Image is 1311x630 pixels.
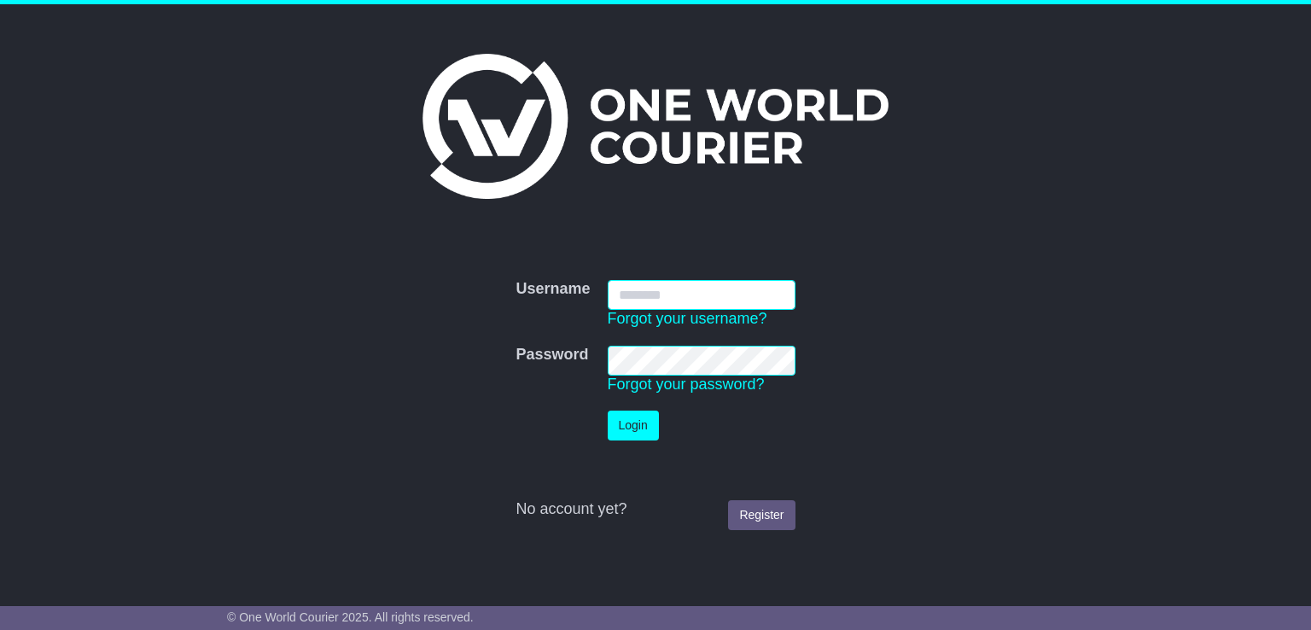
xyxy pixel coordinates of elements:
a: Register [728,500,795,530]
a: Forgot your password? [608,376,765,393]
a: Forgot your username? [608,310,767,327]
label: Password [516,346,588,365]
img: One World [422,54,889,199]
button: Login [608,411,659,440]
div: No account yet? [516,500,795,519]
label: Username [516,280,590,299]
span: © One World Courier 2025. All rights reserved. [227,610,474,624]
